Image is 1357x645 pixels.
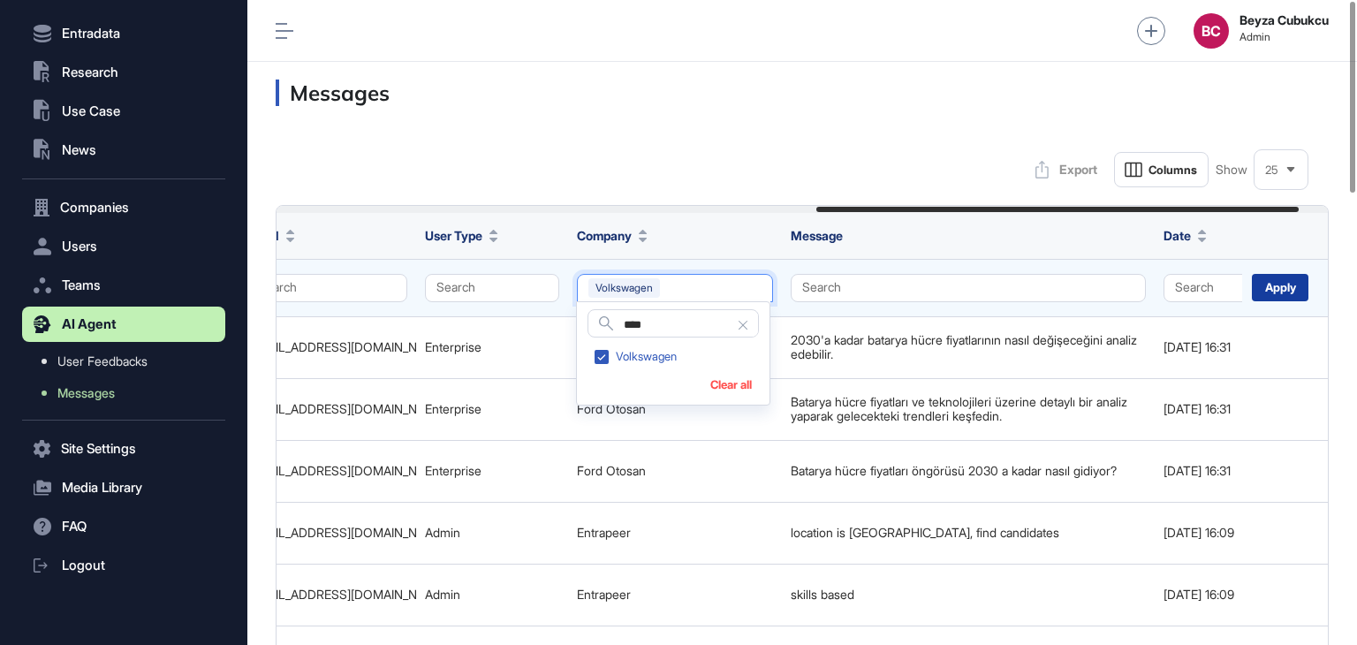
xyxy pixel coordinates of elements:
[1164,402,1298,416] div: [DATE] 16:31
[276,80,1329,106] h3: Messages
[31,377,225,409] a: Messages
[425,464,559,478] div: Enterprise
[62,143,96,157] span: News
[22,229,225,264] button: Users
[62,278,101,292] span: Teams
[791,526,1146,540] div: location is [GEOGRAPHIC_DATA], find candidates
[246,588,407,602] div: [EMAIL_ADDRESS][DOMAIN_NAME]
[710,378,752,391] button: Clear all
[1239,31,1329,43] span: Admin
[577,274,773,302] button: Volkswagen
[62,239,97,254] span: Users
[62,481,142,495] span: Media Library
[62,520,87,534] span: FAQ
[22,509,225,544] button: FAQ
[1164,226,1207,245] button: Date
[61,442,136,456] span: Site Settings
[791,228,843,243] span: Message
[22,470,225,505] button: Media Library
[246,274,407,302] button: Search
[425,340,559,354] div: Enterprise
[1216,163,1247,177] span: Show
[31,345,225,377] a: User Feedbacks
[791,588,1146,602] div: skills based
[1114,152,1209,187] button: Columns
[1265,163,1278,177] span: 25
[22,16,225,51] button: Entradata
[1252,274,1308,301] div: Apply
[22,190,225,225] button: Companies
[246,464,407,478] div: [EMAIL_ADDRESS][DOMAIN_NAME]
[62,27,120,41] span: Entradata
[577,401,646,416] a: Ford Otosan
[425,588,559,602] div: Admin
[1164,526,1298,540] div: [DATE] 16:09
[577,587,631,602] a: Entrapeer
[425,402,559,416] div: Enterprise
[791,333,1146,362] div: 2030'a kadar batarya hücre fiyatlarının nasıl değişeceğini analiz edebilir.
[22,94,225,129] button: Use Case
[1239,13,1329,27] strong: Beyza Cubukcu
[62,558,105,573] span: Logout
[425,274,559,302] button: Search
[246,402,407,416] div: [EMAIL_ADDRESS][DOMAIN_NAME]
[425,226,498,245] button: User Type
[1026,152,1107,187] button: Export
[577,226,632,245] span: Company
[22,55,225,90] button: Research
[22,548,225,583] a: Logout
[22,268,225,303] button: Teams
[577,525,631,540] a: Entrapeer
[1164,226,1191,245] span: Date
[57,354,148,368] span: User Feedbacks
[425,226,482,245] span: User Type
[1164,274,1298,302] button: Search
[22,133,225,168] button: News
[577,226,648,245] button: Company
[577,463,646,478] a: Ford Otosan
[62,104,120,118] span: Use Case
[425,526,559,540] div: Admin
[62,65,118,80] span: Research
[1149,163,1197,177] span: Columns
[791,274,1146,302] button: Search
[791,395,1146,424] div: Batarya hücre fiyatları ve teknolojileri üzerine detaylı bir analiz yaparak gelecekteki trendleri...
[791,464,1146,478] div: Batarya hücre fiyatları öngörüsü 2030 a kadar nasıl gidiyor?
[1164,464,1298,478] div: [DATE] 16:31
[1164,340,1298,354] div: [DATE] 16:31
[22,307,225,342] button: AI Agent
[1164,588,1298,602] div: [DATE] 16:09
[57,386,115,400] span: Messages
[62,317,117,331] span: AI Agent
[246,340,407,354] div: [EMAIL_ADDRESS][DOMAIN_NAME]
[60,201,129,215] span: Companies
[246,526,407,540] div: [EMAIL_ADDRESS][DOMAIN_NAME]
[1194,13,1229,49] button: BC
[22,431,225,467] button: Site Settings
